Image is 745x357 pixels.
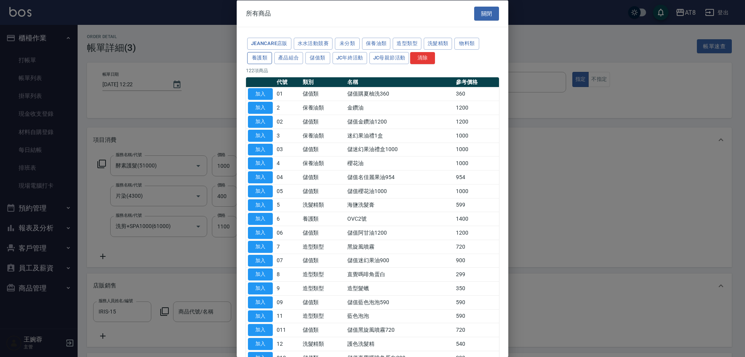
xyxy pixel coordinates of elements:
td: 03 [275,143,301,157]
td: 590 [454,295,499,309]
td: 洗髮精類 [301,198,346,212]
td: 造型類型 [301,267,346,281]
td: 06 [275,226,301,240]
td: 櫻花油 [345,156,454,170]
td: 8 [275,267,301,281]
th: 類別 [301,77,346,87]
td: 儲值藍色泡泡590 [345,295,454,309]
td: 09 [275,295,301,309]
td: 04 [275,170,301,184]
button: 洗髮精類 [424,38,452,50]
td: 01 [275,87,301,101]
td: 07 [275,254,301,268]
td: 1200 [454,226,499,240]
button: 加入 [248,282,273,294]
button: 產品組合 [274,52,303,64]
td: 4 [275,156,301,170]
td: 590 [454,309,499,323]
td: 養護類 [301,212,346,226]
td: 1000 [454,184,499,198]
td: 儲值類 [301,226,346,240]
td: 護色洗髮精 [345,337,454,351]
td: 2 [275,101,301,115]
td: 6 [275,212,301,226]
td: 造型類型 [301,281,346,295]
td: 儲值金鑽油1200 [345,115,454,129]
td: 儲值阿甘油1200 [345,226,454,240]
td: 儲值類 [301,323,346,337]
button: 加入 [248,102,273,114]
button: 加入 [248,254,273,266]
td: 011 [275,323,301,337]
td: 720 [454,240,499,254]
td: 儲值櫻花油1000 [345,184,454,198]
td: 洗髮精類 [301,337,346,351]
td: 05 [275,184,301,198]
button: JeanCare店販 [247,38,291,50]
button: 加入 [248,199,273,211]
td: 儲值類 [301,87,346,101]
td: 5 [275,198,301,212]
td: OVC2號 [345,212,454,226]
button: 水水活動競賽 [294,38,333,50]
td: 3 [275,129,301,143]
button: 關閉 [474,6,499,21]
p: 122 項商品 [246,67,499,74]
button: 清除 [410,52,435,64]
td: 保養油類 [301,156,346,170]
td: 1000 [454,156,499,170]
td: 儲值類 [301,115,346,129]
th: 參考價格 [454,77,499,87]
button: 加入 [248,129,273,141]
td: 儲值類 [301,254,346,268]
td: 350 [454,281,499,295]
td: 540 [454,337,499,351]
td: 02 [275,115,301,129]
button: JC母親節活動 [369,52,409,64]
td: 1200 [454,115,499,129]
td: 1000 [454,143,499,157]
td: 1200 [454,101,499,115]
th: 名稱 [345,77,454,87]
td: 1000 [454,129,499,143]
button: 造型類型 [393,38,421,50]
td: 黑旋風噴霧 [345,240,454,254]
td: 藍色泡泡 [345,309,454,323]
button: 加入 [248,296,273,308]
button: 加入 [248,171,273,183]
td: 儲值迷幻果油900 [345,254,454,268]
td: 儲值類 [301,184,346,198]
th: 代號 [275,77,301,87]
td: 迷幻果油禮1盒 [345,129,454,143]
td: 保養油類 [301,101,346,115]
td: 保養油類 [301,129,346,143]
button: 物料類 [454,38,479,50]
td: 599 [454,198,499,212]
td: 儲值黑旋風噴霧720 [345,323,454,337]
td: 9 [275,281,301,295]
td: 儲值類 [301,170,346,184]
td: 造型類型 [301,309,346,323]
button: 加入 [248,324,273,336]
td: 金鑽油 [345,101,454,115]
button: 加入 [248,143,273,155]
button: 加入 [248,88,273,100]
td: 720 [454,323,499,337]
span: 所有商品 [246,9,271,17]
td: 儲迷幻果油禮盒1000 [345,143,454,157]
td: 1400 [454,212,499,226]
td: 儲值類 [301,143,346,157]
button: 加入 [248,157,273,169]
td: 海鹽洗髮膏 [345,198,454,212]
button: 養護類 [247,52,272,64]
button: 保養油類 [362,38,391,50]
button: 加入 [248,185,273,197]
button: 未分類 [335,38,360,50]
td: 954 [454,170,499,184]
button: 加入 [248,338,273,350]
td: 儲值購夏柚洗360 [345,87,454,101]
button: 加入 [248,310,273,322]
td: 7 [275,240,301,254]
button: 加入 [248,116,273,128]
td: 儲值名佳麗果油954 [345,170,454,184]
